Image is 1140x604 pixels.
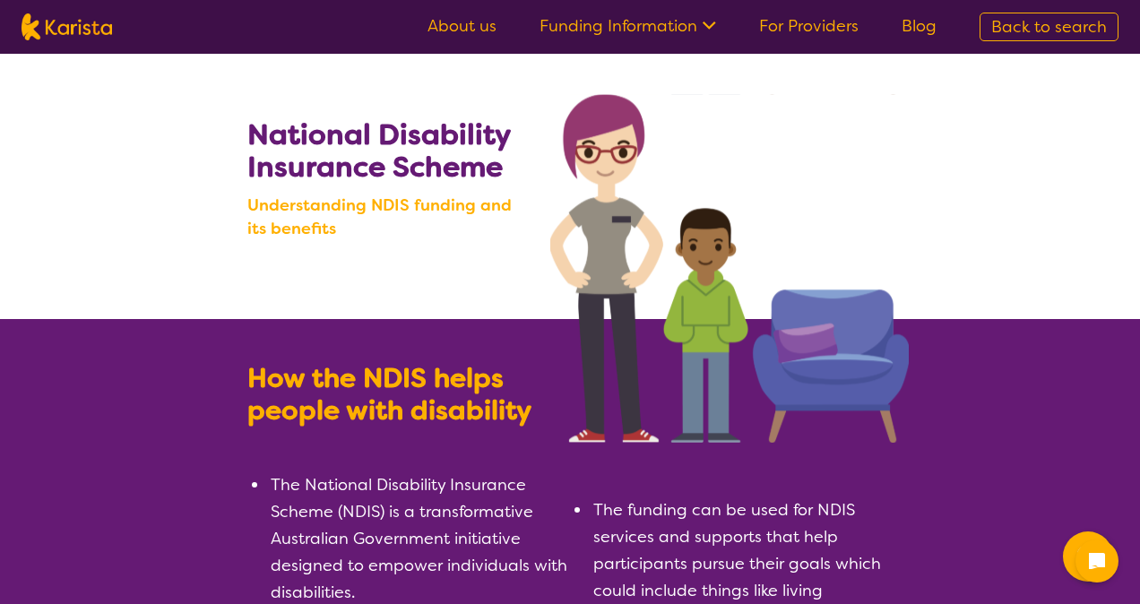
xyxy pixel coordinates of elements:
[247,194,533,240] b: Understanding NDIS funding and its benefits
[540,15,716,37] a: Funding Information
[247,116,510,186] b: National Disability Insurance Scheme
[1063,531,1113,582] button: Channel Menu
[247,360,531,428] b: How the NDIS helps people with disability
[991,16,1107,38] span: Back to search
[902,15,937,37] a: Blog
[759,15,859,37] a: For Providers
[22,13,112,40] img: Karista logo
[550,94,909,443] img: Search NDIS services with Karista
[427,15,497,37] a: About us
[980,13,1118,41] a: Back to search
